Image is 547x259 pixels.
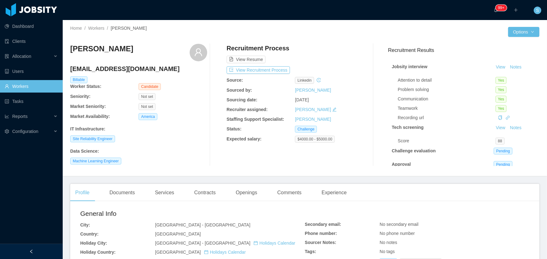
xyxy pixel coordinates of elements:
div: Communication [398,96,496,102]
b: Tags: [305,249,316,254]
a: icon: auditClients [5,35,58,48]
b: Worker Status: [70,84,101,89]
b: Market Seniority: [70,104,106,109]
a: View [494,64,508,69]
i: icon: link [506,115,510,120]
div: Recording url [398,114,496,121]
a: [PERSON_NAME] [295,117,331,122]
div: Services [150,184,179,201]
a: [PERSON_NAME] [295,107,331,112]
span: Yes [496,105,507,112]
a: Home [70,26,82,31]
span: [DATE] [295,97,309,102]
span: Allocation [12,54,31,59]
b: Holiday Country: [80,250,116,255]
span: [GEOGRAPHIC_DATA] - [GEOGRAPHIC_DATA] [155,241,295,246]
button: icon: file-textView Resume [227,56,266,63]
button: Optionsicon: down [508,27,539,37]
span: Site Reliability Engineer [70,135,115,142]
b: Expected salary: [227,136,261,141]
span: [GEOGRAPHIC_DATA] [155,231,201,236]
b: Data Science : [70,149,99,154]
a: icon: robotUsers [5,65,58,78]
span: [GEOGRAPHIC_DATA] - [GEOGRAPHIC_DATA] [155,222,250,227]
b: Status: [227,126,241,131]
i: icon: copy [498,115,502,120]
a: [PERSON_NAME] [295,88,331,93]
div: Comments [272,184,307,201]
div: Openings [231,184,262,201]
i: icon: solution [5,54,9,58]
b: Secondary email: [305,222,341,227]
i: icon: calendar [204,250,208,254]
i: icon: setting [5,129,9,134]
h3: Recruitment Results [388,46,539,54]
b: Source: [227,78,243,83]
div: Copy [498,114,502,121]
span: [PERSON_NAME] [111,26,147,31]
a: icon: exportView Recruitment Process [227,68,290,73]
a: View [494,125,508,130]
span: $4000.00 - $5000.00 [295,136,335,143]
div: Score [398,138,496,144]
div: Profile [70,184,94,201]
strong: Approval [392,162,411,167]
span: Yes [496,77,507,84]
span: S [536,7,539,14]
div: No tags [380,248,529,255]
b: Country: [80,231,98,236]
a: icon: file-textView Resume [227,57,266,62]
b: Market Availability: [70,114,110,119]
div: Experience [317,184,352,201]
h2: General Info [80,209,305,219]
b: Sourced by: [227,88,252,93]
span: Pending [494,161,513,168]
a: icon: profileTasks [5,95,58,108]
strong: Jobsity interview [392,64,428,69]
span: / [107,26,108,31]
span: Billable [70,76,87,83]
button: Notes [508,124,524,132]
a: icon: pie-chartDashboard [5,20,58,33]
i: icon: edit [332,107,337,112]
button: Notes [508,63,524,71]
strong: Challenge evaluation [392,148,436,153]
span: No phone number [380,231,415,236]
span: 88 [496,138,505,145]
i: icon: plus [514,8,518,12]
div: Problem solving [398,86,496,93]
b: Holiday City: [80,241,107,246]
strong: Tech screening [392,125,424,130]
span: America [139,113,157,120]
b: Phone number: [305,231,337,236]
span: Challenge [295,126,317,133]
i: icon: line-chart [5,114,9,119]
span: Configuration [12,129,38,134]
a: icon: userWorkers [5,80,58,93]
a: icon: calendarHolidays Calendar [204,250,246,255]
span: / [84,26,86,31]
div: Documents [104,184,140,201]
span: No notes [380,240,397,245]
sup: 1213 [496,5,507,11]
span: Machine Learning Engineer [70,158,121,165]
a: icon: calendarHolidays Calendar [254,241,295,246]
h3: [PERSON_NAME] [70,44,133,54]
a: icon: link [506,115,510,120]
span: Not set [139,93,155,100]
span: Yes [496,96,507,103]
span: Pending [494,148,513,155]
i: icon: user [194,48,203,57]
span: Yes [496,86,507,93]
b: Recruiter assigned: [227,107,268,112]
div: Contracts [189,184,221,201]
button: icon: exportView Recruitment Process [227,66,290,74]
span: Candidate [139,83,161,90]
b: Staffing Support Specialist: [227,117,284,122]
div: Attention to detail [398,77,496,84]
h4: [EMAIL_ADDRESS][DOMAIN_NAME] [70,64,207,73]
a: Workers [88,26,104,31]
span: No secondary email [380,222,418,227]
b: Seniority: [70,94,91,99]
span: linkedin [295,77,314,84]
